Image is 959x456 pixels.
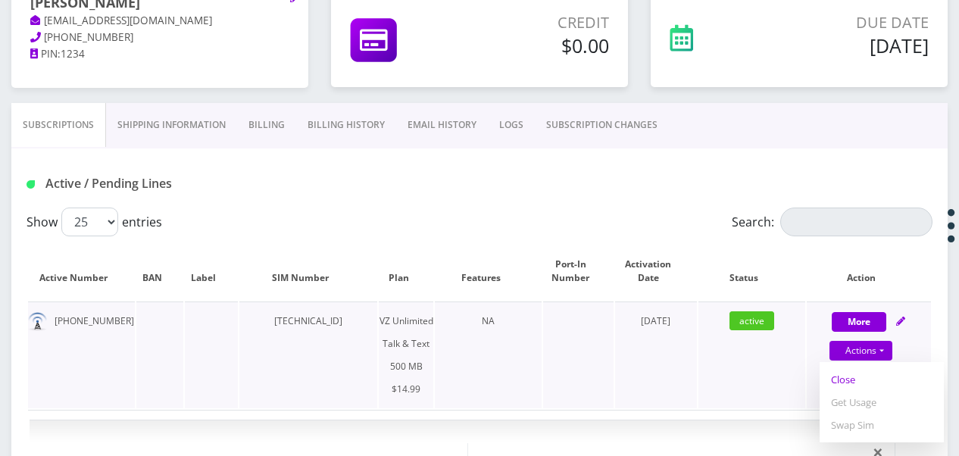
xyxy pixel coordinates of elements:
h5: [DATE] [764,34,929,57]
th: Action: activate to sort column ascending [807,242,931,300]
a: Actions [829,341,892,361]
a: Swap Sim [820,414,944,436]
td: [PHONE_NUMBER] [28,301,135,408]
div: Actions [820,362,944,442]
span: active [729,311,774,330]
th: Port-In Number: activate to sort column ascending [543,242,613,300]
th: Active Number: activate to sort column ascending [28,242,135,300]
td: VZ Unlimited Talk & Text 500 MB $14.99 [379,301,434,408]
input: Search: [780,208,932,236]
span: [PHONE_NUMBER] [44,30,133,44]
p: Credit [467,11,609,34]
a: Subscriptions [11,103,106,147]
h1: Active / Pending Lines [27,176,314,191]
td: [TECHNICAL_ID] [239,301,377,408]
a: Close [820,368,944,391]
a: LOGS [488,103,535,147]
img: Active / Pending Lines [27,180,35,189]
a: Shipping Information [106,103,237,147]
th: SIM Number: activate to sort column ascending [239,242,377,300]
th: Plan: activate to sort column ascending [379,242,434,300]
button: More [832,312,886,332]
td: NA [435,301,542,408]
h5: $0.00 [467,34,609,57]
p: Due Date [764,11,929,34]
th: Activation Date: activate to sort column ascending [615,242,697,300]
a: Get Usage [820,391,944,414]
th: Features: activate to sort column ascending [435,242,542,300]
img: default.png [28,312,47,331]
th: Status: activate to sort column ascending [698,242,805,300]
select: Showentries [61,208,118,236]
a: Billing History [296,103,396,147]
a: PIN: [30,47,61,62]
th: BAN: activate to sort column ascending [136,242,183,300]
a: SUBSCRIPTION CHANGES [535,103,669,147]
a: [EMAIL_ADDRESS][DOMAIN_NAME] [30,14,212,29]
span: 1234 [61,47,85,61]
th: Label: activate to sort column ascending [185,242,238,300]
label: Show entries [27,208,162,236]
a: EMAIL HISTORY [396,103,488,147]
label: Search: [732,208,932,236]
a: Billing [237,103,296,147]
span: [DATE] [641,314,670,327]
